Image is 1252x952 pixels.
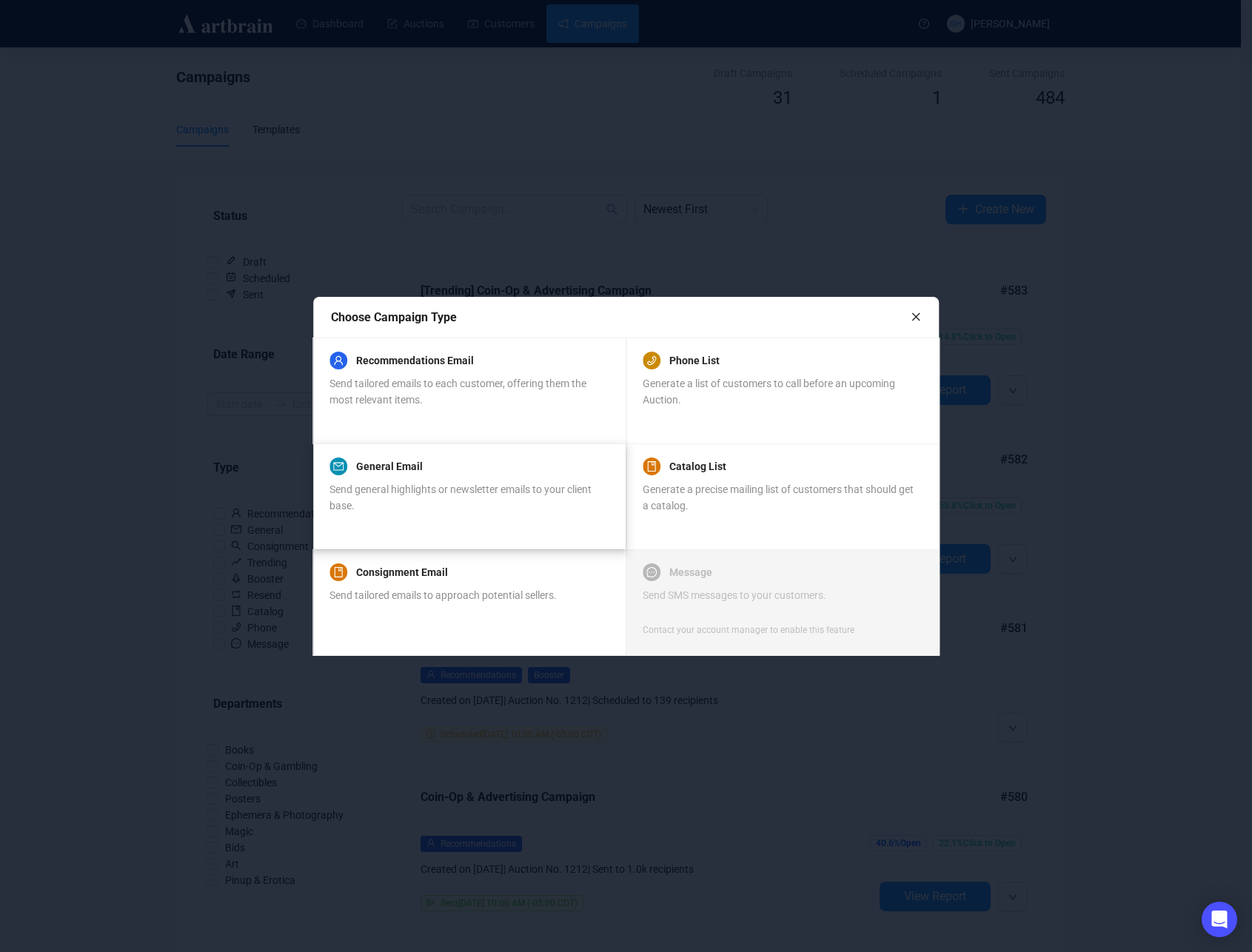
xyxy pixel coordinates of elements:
div: Contact your account manager to enable this feature [643,623,854,637]
span: Send tailored emails to approach potential sellers. [329,589,557,601]
a: General Email [356,457,423,475]
span: close [911,312,921,322]
span: Send tailored emails to each customer, offering them the most relevant items. [329,378,586,406]
a: Recommendations Email [356,352,474,369]
a: Consignment Email [356,563,448,581]
span: Generate a list of customers to call before an upcoming Auction. [643,378,895,406]
a: Phone List [669,352,720,369]
span: Send SMS messages to your customers. [643,589,826,601]
span: book [333,567,344,577]
a: Message [669,563,712,581]
span: message [646,567,657,577]
a: Catalog List [669,457,726,475]
span: Generate a precise mailing list of customers that should get a catalog. [643,483,914,512]
span: user [333,355,344,366]
span: mail [333,461,344,472]
div: Open Intercom Messenger [1202,902,1237,937]
span: Send general highlights or newsletter emails to your client base. [329,483,592,512]
span: book [646,461,657,472]
div: Choose Campaign Type [331,308,911,326]
span: phone [646,355,657,366]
